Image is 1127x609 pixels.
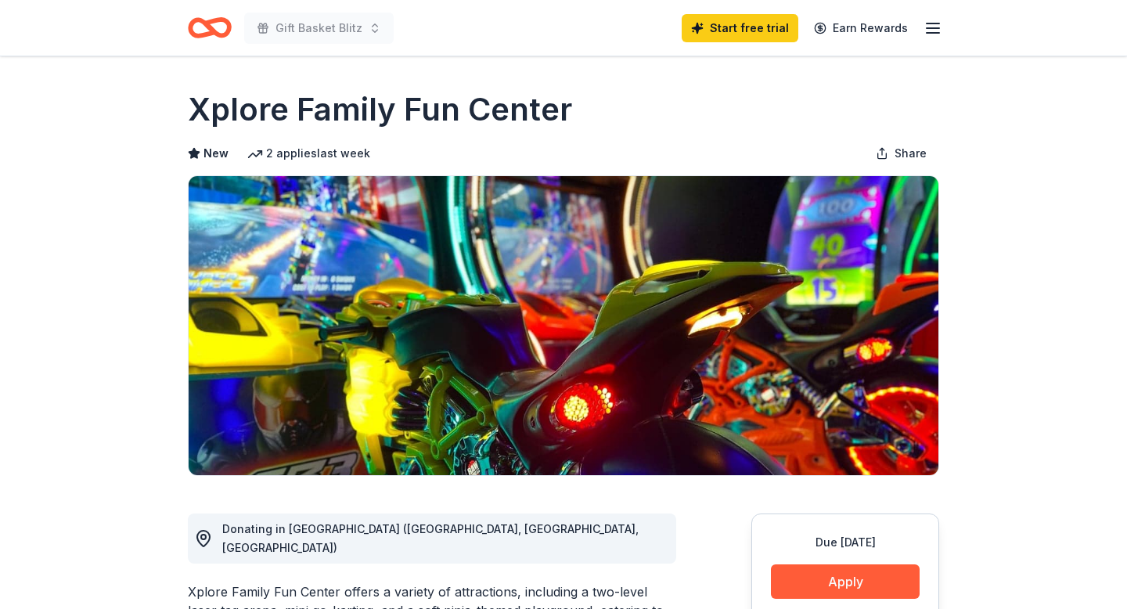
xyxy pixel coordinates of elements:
[771,533,920,552] div: Due [DATE]
[682,14,798,42] a: Start free trial
[188,9,232,46] a: Home
[275,19,362,38] span: Gift Basket Blitz
[244,13,394,44] button: Gift Basket Blitz
[247,144,370,163] div: 2 applies last week
[203,144,229,163] span: New
[805,14,917,42] a: Earn Rewards
[863,138,939,169] button: Share
[189,176,938,475] img: Image for Xplore Family Fun Center
[771,564,920,599] button: Apply
[188,88,572,132] h1: Xplore Family Fun Center
[895,144,927,163] span: Share
[222,522,639,554] span: Donating in [GEOGRAPHIC_DATA] ([GEOGRAPHIC_DATA], [GEOGRAPHIC_DATA], [GEOGRAPHIC_DATA])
